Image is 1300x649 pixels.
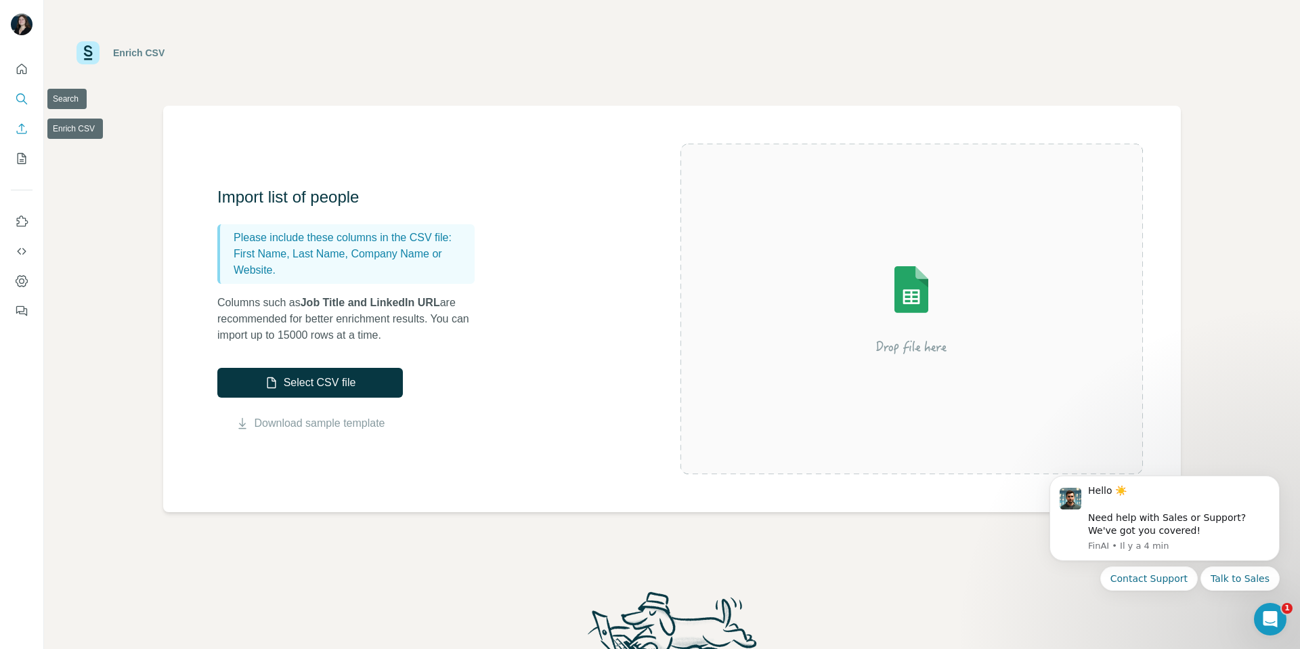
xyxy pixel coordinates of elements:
img: Avatar [11,14,32,35]
p: Please include these columns in the CSV file: [234,230,469,246]
span: Job Title and LinkedIn URL [301,297,440,308]
span: 1 [1282,603,1293,614]
button: Select CSV file [217,368,403,398]
button: Search [11,87,32,111]
img: Surfe Logo [77,41,100,64]
a: Download sample template [255,415,385,432]
p: First Name, Last Name, Company Name or Website. [234,246,469,278]
button: Use Surfe API [11,239,32,264]
button: Quick start [11,57,32,81]
img: Surfe Illustration - Drop file here or select below [789,228,1033,390]
h3: Import list of people [217,186,488,208]
button: My lists [11,146,32,171]
p: Columns such as are recommended for better enrichment results. You can import up to 15000 rows at... [217,295,488,343]
div: Enrich CSV [113,46,165,60]
button: Enrich CSV [11,117,32,141]
button: Feedback [11,299,32,323]
button: Use Surfe on LinkedIn [11,209,32,234]
button: Dashboard [11,269,32,293]
iframe: Intercom live chat [1254,603,1286,635]
button: Download sample template [217,415,403,432]
iframe: Intercom notifications message [1029,459,1300,642]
